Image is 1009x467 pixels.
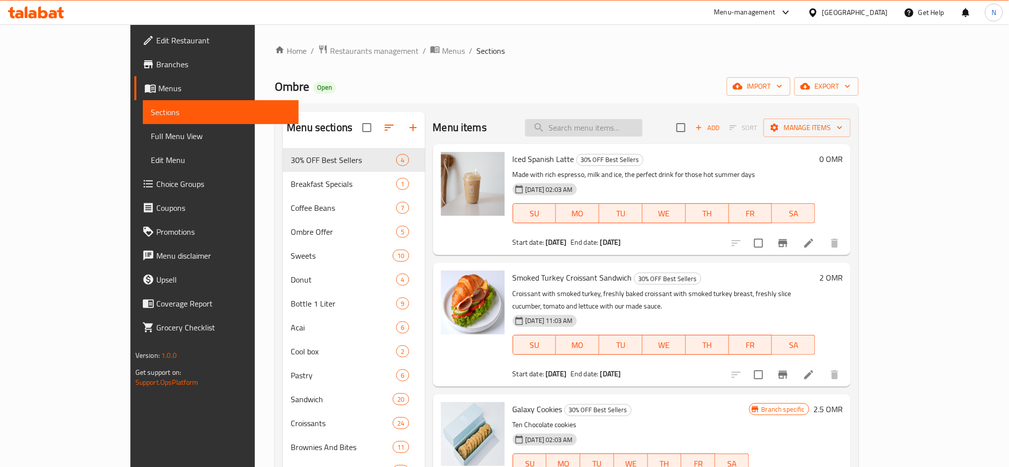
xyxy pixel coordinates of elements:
button: FR [729,203,773,223]
span: WE [647,338,682,352]
div: items [396,226,409,238]
nav: breadcrumb [275,44,859,57]
h2: Menu sections [287,120,352,135]
h6: 2 OMR [819,271,843,285]
div: items [393,393,409,405]
div: Croissants24 [283,411,425,435]
span: Bottle 1 Liter [291,298,396,310]
span: Edit Restaurant [156,34,291,46]
span: Sections [476,45,505,57]
span: TU [603,338,639,352]
a: Support.OpsPlatform [135,376,199,389]
li: / [423,45,426,57]
span: Menus [158,82,291,94]
b: [DATE] [546,236,566,249]
span: Smoked Turkey Croissant Sandwich [513,270,632,285]
span: Branches [156,58,291,70]
button: TH [686,335,729,355]
span: Version: [135,349,160,362]
h6: 0 OMR [819,152,843,166]
span: 9 [397,299,408,309]
span: Donut [291,274,396,286]
span: N [992,7,996,18]
span: 7 [397,203,408,213]
span: Full Menu View [151,130,291,142]
span: Coverage Report [156,298,291,310]
button: export [794,77,859,96]
span: 2 [397,347,408,356]
span: 4 [397,275,408,285]
div: Donut4 [283,268,425,292]
span: Select section [671,117,691,138]
a: Choice Groups [134,172,299,196]
a: Coverage Report [134,292,299,315]
span: Sandwich [291,393,393,405]
input: search [525,119,643,137]
button: SU [513,335,557,355]
button: import [727,77,790,96]
span: Start date: [513,367,545,380]
h2: Menu items [433,120,487,135]
span: [DATE] 02:03 AM [522,435,577,445]
span: Branch specific [758,405,809,414]
span: Grocery Checklist [156,321,291,333]
span: Iced Spanish Latte [513,152,574,166]
span: 6 [397,323,408,332]
img: Smoked Turkey Croissant Sandwich [441,271,505,334]
span: Add item [691,120,723,136]
span: 11 [393,443,408,452]
span: Breakfast Specials [291,178,396,190]
div: Breakfast Specials1 [283,172,425,196]
button: MO [556,335,599,355]
span: Croissants [291,417,393,429]
span: Coffee Beans [291,202,396,214]
div: items [396,345,409,357]
span: MO [560,338,595,352]
div: items [396,154,409,166]
div: Menu-management [714,6,776,18]
button: WE [643,203,686,223]
a: Coupons [134,196,299,220]
p: Croissant with smoked turkey, freshly baked croissant with smoked turkey breast, freshly slice cu... [513,288,816,312]
span: Get support on: [135,366,181,379]
a: Menus [430,44,465,57]
span: End date: [570,367,598,380]
span: TH [690,206,725,221]
div: items [396,321,409,333]
button: TU [599,335,643,355]
a: Grocery Checklist [134,315,299,339]
span: 30% OFF Best Sellers [291,154,396,166]
span: Manage items [772,122,843,134]
span: 20 [393,395,408,404]
button: delete [823,363,847,387]
li: / [469,45,472,57]
span: 30% OFF Best Sellers [635,273,701,285]
span: TU [603,206,639,221]
span: TH [690,338,725,352]
button: Add section [401,116,425,140]
div: Acai [291,321,396,333]
div: items [396,298,409,310]
span: Sweets [291,250,393,262]
div: [GEOGRAPHIC_DATA] [822,7,888,18]
img: Galaxy Cookies [441,402,505,466]
div: Ombre Offer5 [283,220,425,244]
a: Restaurants management [318,44,419,57]
div: items [396,202,409,214]
span: 6 [397,371,408,380]
span: 5 [397,227,408,237]
span: Open [313,83,336,92]
button: SA [772,335,815,355]
span: 30% OFF Best Sellers [577,154,643,165]
button: Branch-specific-item [771,363,795,387]
span: Ombre Offer [291,226,396,238]
span: 1 [397,179,408,189]
div: Brownies And Bites [291,441,393,453]
p: Made with rich espresso, milk and ice, the perfect drink for those hot summer days [513,168,816,181]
